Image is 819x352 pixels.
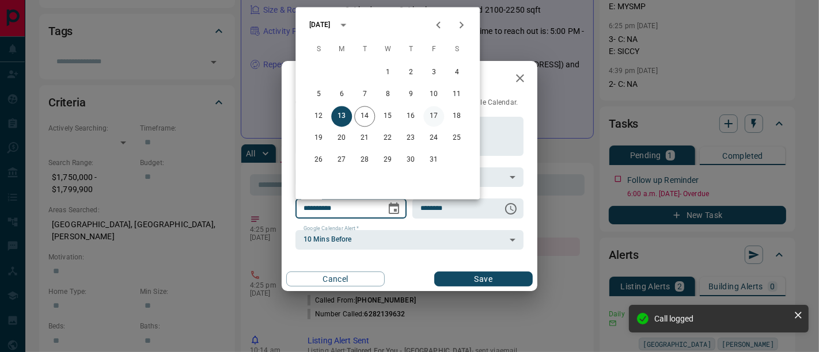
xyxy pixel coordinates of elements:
button: Choose time, selected time is 6:00 AM [499,197,522,220]
label: Google Calendar Alert [304,225,359,232]
button: 1 [377,63,398,83]
button: 25 [446,128,467,149]
button: 31 [423,150,444,171]
span: Tuesday [354,39,375,62]
button: 2 [400,63,421,83]
button: Choose date, selected date is Oct 13, 2025 [382,197,405,220]
div: Call logged [654,314,789,323]
button: 3 [423,63,444,83]
button: 24 [423,128,444,149]
button: 5 [308,85,329,105]
button: 23 [400,128,421,149]
button: 9 [400,85,421,105]
button: 19 [308,128,329,149]
button: 27 [331,150,352,171]
button: 21 [354,128,375,149]
button: Next month [450,14,473,37]
button: 6 [331,85,352,105]
button: Save [434,271,533,286]
button: 14 [354,106,375,127]
button: 8 [377,85,398,105]
button: 4 [446,63,467,83]
button: 29 [377,150,398,171]
div: [DATE] [309,20,330,30]
button: 7 [354,85,375,105]
button: calendar view is open, switch to year view [333,16,353,35]
button: Previous month [427,14,450,37]
button: 22 [377,128,398,149]
button: 12 [308,106,329,127]
span: Thursday [400,39,421,62]
button: 16 [400,106,421,127]
button: 26 [308,150,329,171]
button: 17 [423,106,444,127]
button: 11 [446,85,467,105]
button: 30 [400,150,421,171]
button: Cancel [286,271,385,286]
button: 18 [446,106,467,127]
span: Monday [331,39,352,62]
h2: Edit Task [282,61,357,98]
button: 13 [331,106,352,127]
span: Friday [423,39,444,62]
button: 28 [354,150,375,171]
button: 20 [331,128,352,149]
div: 10 Mins Before [295,230,524,250]
span: Saturday [446,39,467,62]
span: Sunday [308,39,329,62]
span: Wednesday [377,39,398,62]
button: 10 [423,85,444,105]
button: 15 [377,106,398,127]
